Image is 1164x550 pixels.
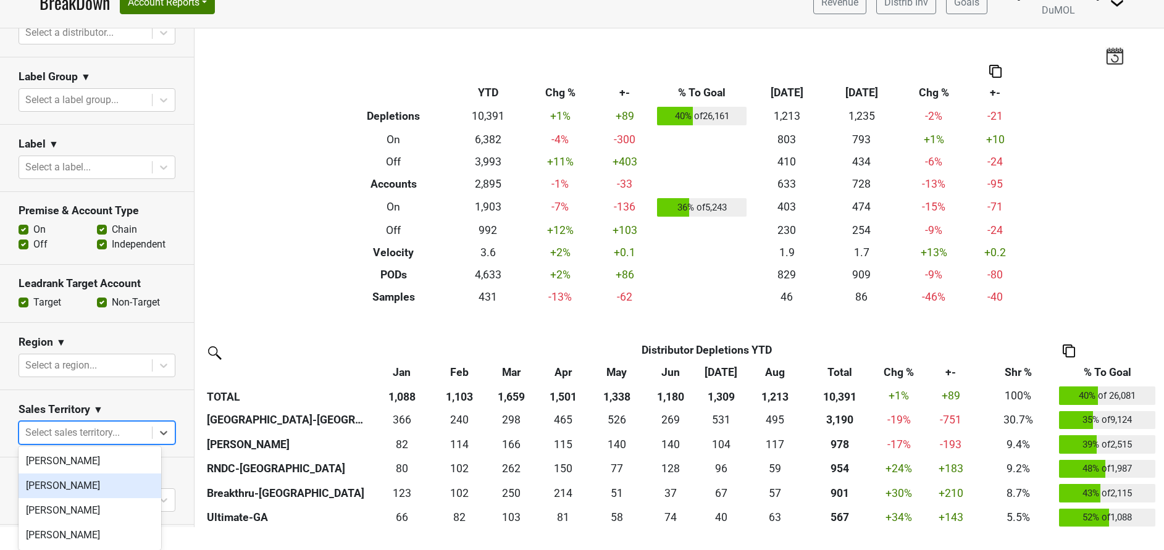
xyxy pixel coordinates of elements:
[750,151,824,173] td: 410
[750,219,824,241] td: 230
[588,432,645,457] td: 140.333
[980,383,1057,408] td: 100%
[204,481,369,506] th: Breakthru-[GEOGRAPHIC_DATA]
[337,104,451,128] th: Depletions
[696,408,747,433] td: 531.336
[595,173,655,195] td: -33
[824,195,899,220] td: 474
[204,432,369,457] th: [PERSON_NAME]
[806,460,873,477] div: 954
[451,128,525,151] td: 6,382
[969,241,1022,264] td: +0.2
[588,361,645,383] th: May: activate to sort column ascending
[645,506,696,530] td: 74.33
[925,412,977,428] div: -751
[899,173,969,195] td: -13 %
[525,104,595,128] td: +1 %
[369,506,434,530] td: 66.34
[525,128,595,151] td: -4 %
[595,81,655,104] th: +-
[750,436,801,452] div: 117
[337,128,451,151] th: On
[485,383,538,408] th: 1,659
[588,408,645,433] td: 525.665
[889,390,909,402] span: +1%
[1063,344,1075,357] img: Copy to clipboard
[81,70,91,85] span: ▼
[434,432,485,457] td: 114.167
[899,151,969,173] td: -6 %
[434,408,485,433] td: 240.1
[19,138,46,151] h3: Label
[750,264,824,286] td: 829
[595,241,655,264] td: +0.1
[645,432,696,457] td: 139.834
[525,173,595,195] td: -1 %
[337,151,451,173] th: Off
[803,457,876,481] th: 953.802
[538,457,588,481] td: 150.167
[980,457,1057,481] td: 9.2%
[696,361,747,383] th: Jul: activate to sort column ascending
[899,264,969,286] td: -9 %
[19,70,78,83] h3: Label Group
[750,460,801,477] div: 59
[696,506,747,530] td: 39.5
[980,408,1057,433] td: 30.7%
[595,104,655,128] td: +89
[899,286,969,308] td: -46 %
[696,383,747,408] th: 1,309
[980,481,1057,506] td: 8.7%
[434,481,485,506] td: 102.491
[112,237,165,252] label: Independent
[750,128,824,151] td: 803
[876,457,922,481] td: +24 %
[899,195,969,220] td: -15 %
[595,219,655,241] td: +103
[488,509,535,525] div: 103
[19,473,161,498] div: [PERSON_NAME]
[824,286,899,308] td: 86
[1057,361,1158,383] th: % To Goal: activate to sort column ascending
[595,286,655,308] td: -62
[595,128,655,151] td: -300
[803,408,876,433] th: 3189.603
[451,81,525,104] th: YTD
[750,286,824,308] td: 46
[750,509,801,525] div: 63
[696,481,747,506] td: 66.671
[33,237,48,252] label: Off
[541,412,585,428] div: 465
[19,204,175,217] h3: Premise & Account Type
[699,485,743,501] div: 67
[1105,47,1124,64] img: last_updated_date
[19,336,53,349] h3: Region
[488,412,535,428] div: 298
[33,222,46,237] label: On
[747,481,804,506] td: 57.002
[925,509,977,525] div: +143
[876,361,922,383] th: Chg %: activate to sort column ascending
[372,436,431,452] div: 82
[485,408,538,433] td: 297.8
[969,104,1022,128] td: -21
[969,264,1022,286] td: -80
[437,412,482,428] div: 240
[980,432,1057,457] td: 9.4%
[451,173,525,195] td: 2,895
[648,485,693,501] div: 37
[538,481,588,506] td: 214.336
[806,509,873,525] div: 567
[204,383,369,408] th: TOTAL
[437,509,482,525] div: 82
[541,436,585,452] div: 115
[750,485,801,501] div: 57
[538,432,588,457] td: 114.666
[750,81,824,104] th: [DATE]
[969,286,1022,308] td: -40
[588,383,645,408] th: 1,338
[645,383,696,408] th: 1,180
[525,151,595,173] td: +11 %
[49,137,59,152] span: ▼
[645,457,696,481] td: 127.504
